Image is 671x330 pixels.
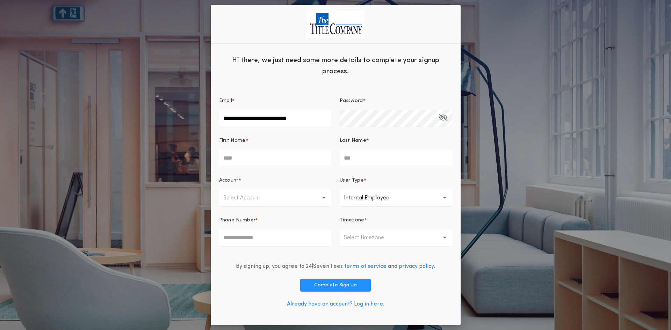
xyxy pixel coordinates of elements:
button: Password* [439,110,447,127]
p: First Name [219,137,246,144]
input: Password* [340,110,452,127]
p: Select timezone [344,234,395,242]
input: Phone Number* [219,229,332,246]
div: Hi there, we just need some more details to complete your signup process. [211,49,461,81]
a: terms of service [344,264,387,269]
input: Last Name* [340,150,452,167]
p: Phone Number [219,217,256,224]
p: Email [219,97,232,104]
p: Last Name [340,137,366,144]
button: Internal Employee [340,190,452,206]
img: logo [307,10,364,37]
button: Select Account [219,190,332,206]
p: Password [340,97,363,104]
p: Internal Employee [344,194,401,202]
p: Account [219,177,239,184]
a: privacy policy. [399,264,435,269]
p: User Type [340,177,364,184]
a: Already have an account? Log in here. [287,301,384,307]
button: Select timezone [340,229,452,246]
p: Timezone [340,217,365,224]
input: First Name* [219,150,332,167]
input: Email* [219,110,332,127]
button: Complete Sign Up [300,279,371,292]
div: By signing up, you agree to 24|Seven Fees and [236,262,435,271]
p: Select Account [223,194,272,202]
